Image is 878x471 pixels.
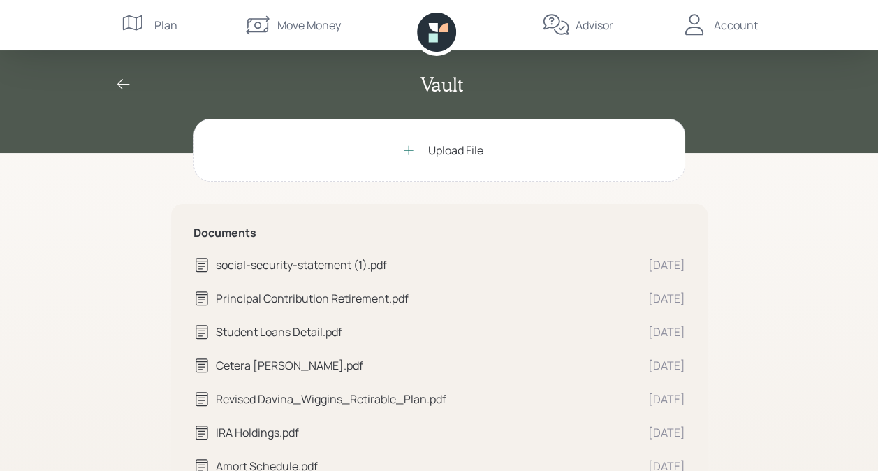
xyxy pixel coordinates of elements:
[216,357,637,374] div: Cetera [PERSON_NAME].pdf
[648,256,685,273] div: [DATE]
[648,391,685,407] div: [DATE]
[648,424,685,441] div: [DATE]
[193,324,685,340] a: Student Loans Detail.pdf[DATE]
[216,324,637,340] div: Student Loans Detail.pdf
[420,73,463,96] h2: Vault
[714,17,758,34] div: Account
[193,290,685,307] a: Principal Contribution Retirement.pdf[DATE]
[193,256,685,273] a: social-security-statement (1).pdf[DATE]
[428,142,483,159] div: Upload File
[216,256,637,273] div: social-security-statement (1).pdf
[216,391,637,407] div: Revised Davina_Wiggins_Retirable_Plan.pdf
[648,290,685,307] div: [DATE]
[193,424,685,441] a: IRA Holdings.pdf[DATE]
[193,357,685,374] a: Cetera [PERSON_NAME].pdf[DATE]
[216,290,637,307] div: Principal Contribution Retirement.pdf
[277,17,341,34] div: Move Money
[154,17,177,34] div: Plan
[193,226,685,240] h5: Documents
[193,391,685,407] a: Revised Davina_Wiggins_Retirable_Plan.pdf[DATE]
[576,17,613,34] div: Advisor
[648,324,685,340] div: [DATE]
[216,424,637,441] div: IRA Holdings.pdf
[648,357,685,374] div: [DATE]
